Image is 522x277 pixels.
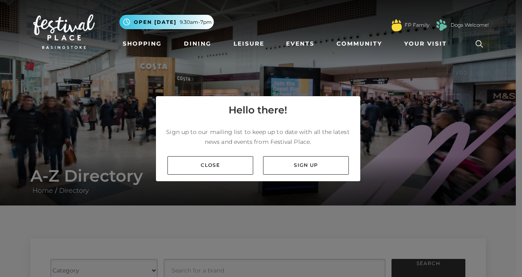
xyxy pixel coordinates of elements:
[119,36,165,51] a: Shopping
[167,156,253,175] a: Close
[119,15,214,29] button: Open [DATE] 9.30am-7pm
[404,39,447,48] span: Your Visit
[283,36,318,51] a: Events
[33,14,95,49] img: Festival Place Logo
[134,18,176,26] span: Open [DATE]
[451,21,489,29] a: Dogs Welcome!
[229,103,287,118] h4: Hello there!
[163,127,354,147] p: Sign up to our mailing list to keep up to date with all the latest news and events from Festival ...
[180,18,212,26] span: 9.30am-7pm
[401,36,454,51] a: Your Visit
[263,156,349,175] a: Sign up
[405,21,429,29] a: FP Family
[230,36,268,51] a: Leisure
[181,36,215,51] a: Dining
[333,36,385,51] a: Community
